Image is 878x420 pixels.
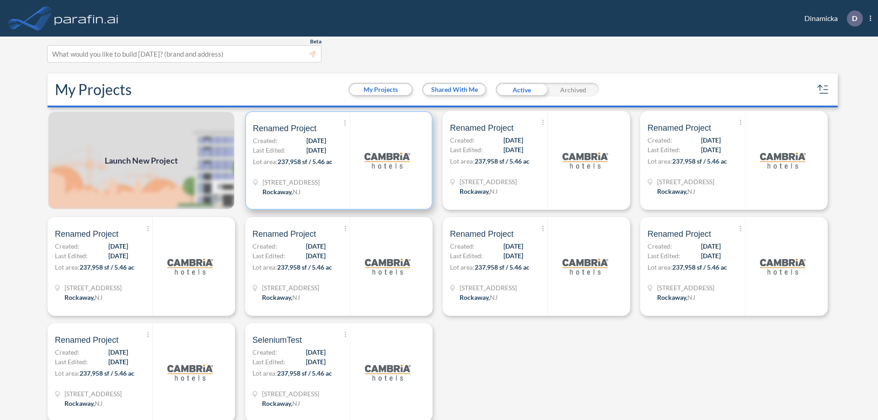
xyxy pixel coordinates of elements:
span: Renamed Project [253,123,316,134]
span: Lot area: [55,369,80,377]
span: Lot area: [450,157,475,165]
span: SeleniumTest [252,335,302,346]
img: logo [760,244,806,289]
span: 321 Mt Hope Ave [64,389,122,399]
button: Shared With Me [423,84,485,95]
div: Rockaway, NJ [657,292,695,302]
p: D [852,14,857,22]
span: Created: [253,136,278,145]
span: NJ [490,187,498,195]
a: Launch New Project [48,111,235,210]
span: Created: [55,347,80,357]
span: [DATE] [306,357,326,367]
span: Created: [648,241,672,251]
span: Rockaway , [262,188,293,196]
span: 321 Mt Hope Ave [262,283,319,292]
img: logo [760,138,806,183]
span: Last Edited: [252,357,285,367]
span: Rockaway , [460,293,490,301]
span: Created: [55,241,80,251]
div: Rockaway, NJ [657,186,695,196]
span: Rockaway , [657,293,687,301]
span: Lot area: [648,157,672,165]
img: logo [167,350,213,395]
span: Renamed Project [450,229,514,239]
span: Created: [450,135,475,145]
span: 237,958 sf / 5.46 ac [80,369,134,377]
span: Launch New Project [105,154,178,167]
span: 237,958 sf / 5.46 ac [278,158,332,165]
span: Lot area: [648,263,672,271]
span: Lot area: [450,263,475,271]
span: [DATE] [306,136,326,145]
span: Lot area: [55,263,80,271]
span: [DATE] [306,347,326,357]
span: Rockaway , [460,187,490,195]
span: [DATE] [503,135,523,145]
div: Dinamicka [791,11,871,27]
span: NJ [293,188,300,196]
span: 237,958 sf / 5.46 ac [80,263,134,271]
span: Renamed Project [648,122,711,133]
span: Created: [648,135,672,145]
img: logo [167,244,213,289]
span: [DATE] [306,241,326,251]
span: 237,958 sf / 5.46 ac [475,157,530,165]
span: Last Edited: [55,357,88,367]
span: NJ [687,293,695,301]
div: Rockaway, NJ [262,187,300,197]
span: 237,958 sf / 5.46 ac [277,369,332,377]
div: Rockaway, NJ [460,186,498,196]
button: My Projects [350,84,412,95]
span: Last Edited: [252,251,285,261]
span: Created: [252,241,277,251]
span: Renamed Project [648,229,711,239]
span: 237,958 sf / 5.46 ac [277,263,332,271]
span: Rockaway , [64,399,95,407]
span: 237,958 sf / 5.46 ac [672,263,727,271]
span: Beta [310,38,321,45]
span: Last Edited: [55,251,88,261]
img: logo [53,9,120,27]
span: [DATE] [701,251,721,261]
span: Renamed Project [55,335,118,346]
div: Active [496,83,547,96]
span: 321 Mt Hope Ave [460,177,517,186]
span: Last Edited: [450,145,483,154]
span: Last Edited: [450,251,483,261]
span: Last Edited: [648,145,680,154]
div: Archived [547,83,599,96]
img: add [48,111,235,210]
span: Renamed Project [55,229,118,239]
span: [DATE] [108,357,128,367]
span: Rockaway , [64,293,95,301]
span: NJ [292,399,300,407]
span: 321 Mt Hope Ave [64,283,122,292]
span: 237,958 sf / 5.46 ac [672,157,727,165]
span: Created: [450,241,475,251]
img: logo [364,138,410,183]
button: sort [816,82,830,97]
img: logo [365,350,411,395]
span: 321 Mt Hope Ave [262,177,320,187]
img: logo [562,138,608,183]
span: [DATE] [503,145,523,154]
span: Last Edited: [648,251,680,261]
span: Lot area: [252,263,277,271]
span: 321 Mt Hope Ave [262,389,319,399]
span: NJ [292,293,300,301]
span: Rockaway , [657,187,687,195]
div: Rockaway, NJ [262,399,300,408]
span: Last Edited: [253,145,286,155]
span: Rockaway , [262,399,292,407]
span: [DATE] [503,251,523,261]
span: [DATE] [503,241,523,251]
span: [DATE] [306,145,326,155]
div: Rockaway, NJ [64,399,102,408]
span: Created: [252,347,277,357]
img: logo [365,244,411,289]
span: NJ [687,187,695,195]
span: NJ [95,399,102,407]
span: [DATE] [701,241,721,251]
span: Lot area: [252,369,277,377]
